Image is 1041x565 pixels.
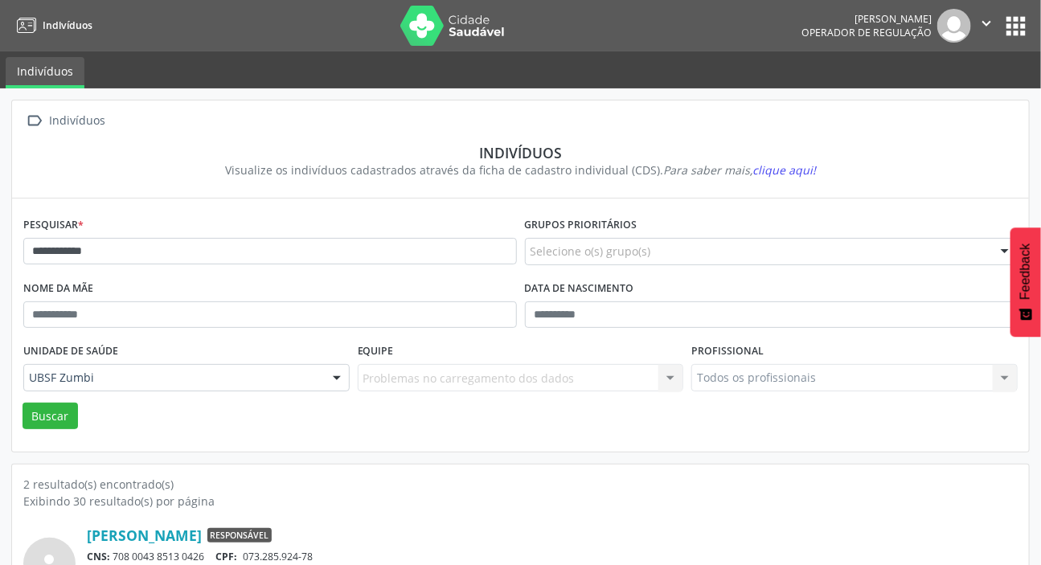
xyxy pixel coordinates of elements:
label: Grupos prioritários [525,213,637,238]
span: Feedback [1018,244,1033,300]
i: Para saber mais, [663,162,816,178]
a:  Indivíduos [23,109,109,133]
span: Selecione o(s) grupo(s) [531,243,651,260]
button:  [971,9,1002,43]
i:  [977,14,995,32]
a: Indivíduos [11,12,92,39]
span: CPF: [216,550,238,563]
button: Feedback - Mostrar pesquisa [1010,227,1041,337]
div: 2 resultado(s) encontrado(s) [23,476,1018,493]
label: Data de nascimento [525,276,634,301]
div: Exibindo 30 resultado(s) por página [23,493,1018,510]
span: clique aqui! [752,162,816,178]
label: Unidade de saúde [23,339,118,364]
label: Nome da mãe [23,276,93,301]
span: CNS: [87,550,110,563]
span: 073.285.924-78 [243,550,313,563]
div: 708 0043 8513 0426 [87,550,1018,563]
a: Indivíduos [6,57,84,88]
span: Indivíduos [43,18,92,32]
span: Operador de regulação [801,26,932,39]
div: Indivíduos [47,109,109,133]
button: Buscar [23,403,78,430]
label: Profissional [691,339,764,364]
div: Indivíduos [35,144,1006,162]
a: [PERSON_NAME] [87,526,202,544]
img: img [937,9,971,43]
label: Equipe [358,339,394,364]
span: UBSF Zumbi [29,370,317,386]
i:  [23,109,47,133]
div: Visualize os indivíduos cadastrados através da ficha de cadastro individual (CDS). [35,162,1006,178]
button: apps [1002,12,1030,40]
span: Responsável [207,528,272,542]
label: Pesquisar [23,213,84,238]
div: [PERSON_NAME] [801,12,932,26]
